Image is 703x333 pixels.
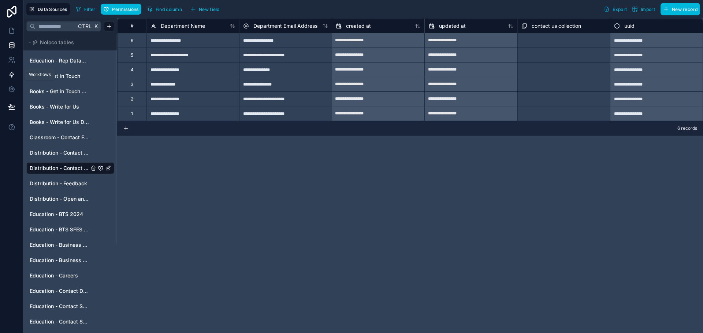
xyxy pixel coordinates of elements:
[629,3,658,15] button: Import
[30,164,89,172] a: Distribution - Contact Us Depts
[658,3,700,15] a: New record
[30,134,89,141] a: Classroom - Contact Form
[30,257,89,264] a: Education - Business Enquiries Depts
[131,38,133,43] div: 6
[30,318,89,325] a: Education - Contact Support Depts
[26,86,114,97] div: Books - Get in Touch Depts
[26,116,114,128] div: Books - Write for Us Depts
[73,4,98,15] button: Filter
[439,22,466,30] span: updated at
[38,7,67,12] span: Data Sources
[26,316,114,328] div: Education - Contact Support Depts
[29,72,51,77] div: Workflows
[30,287,89,295] a: Education - Contact Digital Support
[131,67,134,73] div: 4
[30,118,89,126] a: Books - Write for Us Depts
[84,7,96,12] span: Filter
[624,22,635,30] span: uuid
[253,22,317,30] span: Department Email Address
[26,70,114,82] div: Books - Get in Touch
[30,211,89,218] a: Education - BTS 2024
[101,4,144,15] a: Permissions
[672,7,698,12] span: New record
[131,82,133,87] div: 3
[26,178,114,189] div: Distribution - Feedback
[26,285,114,297] div: Education - Contact Digital Support
[30,195,89,203] a: Distribution - Open an Account
[156,7,182,12] span: Find column
[123,23,141,29] div: #
[346,22,371,30] span: created at
[30,103,79,110] span: Books - Write for Us
[26,147,114,159] div: Distribution - Contact Us
[26,254,114,266] div: Education - Business Enquiries Depts
[677,125,697,131] span: 6 records
[77,22,92,31] span: Ctrl
[144,4,185,15] button: Find column
[30,180,87,187] span: Distribution - Feedback
[26,208,114,220] div: Education - BTS 2024
[30,272,89,279] a: Education - Careers
[93,24,98,29] span: K
[30,272,78,279] span: Education - Careers
[30,241,89,249] a: Education - Business Enquiries
[30,103,89,110] a: Books - Write for Us
[532,22,581,30] span: contact us collection
[131,96,133,102] div: 2
[30,303,89,310] a: Education - Contact Support
[30,180,89,187] a: Distribution - Feedback
[26,55,114,67] div: Education - Rep Database
[26,101,114,113] div: Books - Write for Us
[101,4,141,15] button: Permissions
[26,270,114,281] div: Education - Careers
[30,149,89,156] a: Distribution - Contact Us
[131,111,133,117] div: 1
[601,3,629,15] button: Export
[30,57,89,64] a: Education - Rep Database
[30,88,89,95] a: Books - Get in Touch Depts
[161,22,205,30] span: Department Name
[112,7,138,12] span: Permissions
[26,239,114,251] div: Education - Business Enquiries
[661,3,700,15] button: New record
[26,193,114,205] div: Distribution - Open an Account
[199,7,220,12] span: New field
[30,72,89,80] a: Books - Get in Touch
[40,39,74,46] span: Noloco tables
[641,7,655,12] span: Import
[26,224,114,235] div: Education - BTS SFES 2024
[30,211,83,218] span: Education - BTS 2024
[613,7,627,12] span: Export
[26,132,114,143] div: Classroom - Contact Form
[26,37,110,48] button: Noloco tables
[26,162,114,174] div: Distribution - Contact Us Depts
[187,4,222,15] button: New field
[131,52,133,58] div: 5
[30,226,89,233] a: Education - BTS SFES 2024
[26,3,70,15] button: Data Sources
[26,300,114,312] div: Education - Contact Support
